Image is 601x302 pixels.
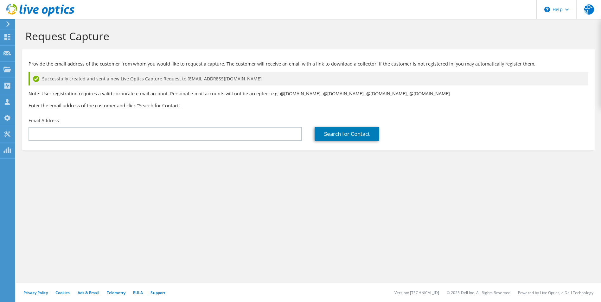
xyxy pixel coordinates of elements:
[29,60,588,67] p: Provide the email address of the customer from whom you would like to request a capture. The cust...
[107,290,125,295] a: Telemetry
[78,290,99,295] a: Ads & Email
[518,290,593,295] li: Powered by Live Optics, a Dell Technology
[584,4,594,15] span: CD-M
[29,102,588,109] h3: Enter the email address of the customer and click “Search for Contact”.
[29,117,59,124] label: Email Address
[25,29,588,43] h1: Request Capture
[150,290,165,295] a: Support
[315,127,379,141] a: Search for Contact
[23,290,48,295] a: Privacy Policy
[55,290,70,295] a: Cookies
[42,75,262,82] span: Successfully created and sent a new Live Optics Capture Request to [EMAIL_ADDRESS][DOMAIN_NAME]
[544,7,550,12] svg: \n
[29,90,588,97] p: Note: User registration requires a valid corporate e-mail account. Personal e-mail accounts will ...
[394,290,439,295] li: Version: [TECHNICAL_ID]
[447,290,510,295] li: © 2025 Dell Inc. All Rights Reserved
[133,290,143,295] a: EULA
